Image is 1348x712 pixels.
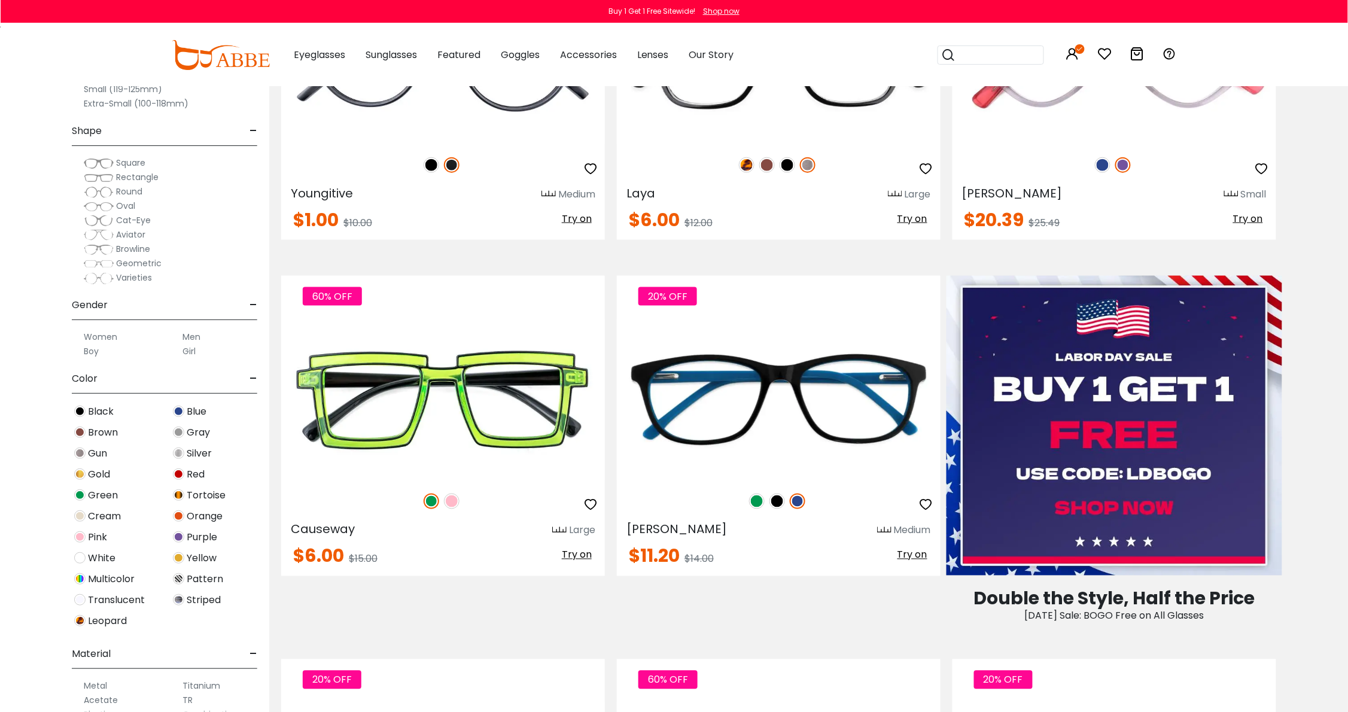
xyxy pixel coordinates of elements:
span: Purple [187,530,217,544]
div: Medium [558,187,595,202]
button: Try on [558,547,595,563]
img: Black [424,157,439,173]
span: 20% OFF [303,671,361,689]
img: White [74,552,86,564]
img: Black [780,157,795,173]
label: Small (119-125mm) [84,82,162,96]
span: Multicolor [88,572,135,586]
span: Oval [116,200,135,212]
img: Pink [444,494,460,509]
img: Square.png [84,157,114,169]
span: Cat-Eye [116,214,151,226]
img: Round.png [84,186,114,198]
img: Browline.png [84,244,114,255]
span: $1.00 [293,207,339,233]
span: Youngitive [291,185,353,202]
span: Laya [626,185,655,202]
div: Medium [894,524,931,538]
span: Eyeglasses [294,48,345,62]
span: Color [72,364,98,393]
label: Boy [84,344,99,358]
img: Matte Black [444,157,460,173]
span: Gray [187,425,210,440]
img: Leopard [739,157,754,173]
span: - [249,640,257,668]
span: Varieties [116,272,152,284]
img: Multicolor [74,573,86,585]
span: Leopard [88,614,127,628]
span: Round [116,185,142,197]
a: Shop now [697,6,740,16]
img: abbeglasses.com [172,40,270,70]
span: $6.00 [629,207,680,233]
button: Try on [894,547,931,563]
img: size ruler [888,190,902,199]
button: Try on [558,211,595,227]
img: Blue [1095,157,1110,173]
span: 60% OFF [638,671,698,689]
img: Aviator.png [84,229,114,241]
img: size ruler [1224,190,1239,199]
span: 20% OFF [638,287,697,306]
img: Green Causeway - Plastic ,Universal Bridge Fit [281,319,605,480]
img: Blue Machovec - Acetate ,Universal Bridge Fit [617,319,941,480]
span: Goggles [501,48,540,62]
img: Cat-Eye.png [84,215,114,227]
img: Blue [173,406,184,417]
img: Tortoise [173,489,184,501]
span: $14.00 [684,552,714,566]
label: Extra-Small (100-118mm) [84,96,188,111]
span: Lenses [637,48,669,62]
span: Browline [116,243,150,255]
div: Large [905,187,931,202]
span: [DATE] Sale: BOGO Free on All Glasses [1024,609,1204,623]
span: $25.49 [1029,216,1060,230]
span: - [249,117,257,145]
label: Women [84,330,117,344]
span: Our Story [689,48,734,62]
span: Gender [72,291,108,320]
button: Try on [894,211,931,227]
span: Shape [72,117,102,145]
label: Acetate [84,693,118,707]
img: Leopard [74,615,86,626]
img: Blue [790,494,805,509]
span: $12.00 [684,216,713,230]
img: Gun [800,157,816,173]
img: Rectangle.png [84,172,114,184]
img: size ruler [541,190,556,199]
img: size ruler [552,527,567,535]
span: Striped [187,593,221,607]
span: Blue [187,404,206,419]
img: Purple [173,531,184,543]
span: Cream [88,509,121,524]
img: Oval.png [84,200,114,212]
span: Try on [897,548,927,562]
img: size ruler [877,527,891,535]
img: Purple [1115,157,1131,173]
span: [PERSON_NAME] [626,521,727,538]
span: Gold [88,467,110,482]
span: 60% OFF [303,287,362,306]
img: Green [74,489,86,501]
span: Try on [562,548,592,562]
span: - [249,291,257,320]
span: Square [116,157,145,169]
span: Double the Style, Half the Price [973,586,1255,611]
span: $6.00 [293,543,344,569]
span: Causeway [291,521,355,538]
img: Orange [173,510,184,522]
button: Try on [1230,211,1267,227]
span: Brown [88,425,118,440]
span: [PERSON_NAME] [962,185,1063,202]
span: Geometric [116,257,162,269]
label: Titanium [182,678,220,693]
span: Pattern [187,572,223,586]
img: Striped [173,594,184,605]
label: Men [182,330,200,344]
span: Black [88,404,114,419]
span: Aviator [116,229,145,241]
span: White [88,551,115,565]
